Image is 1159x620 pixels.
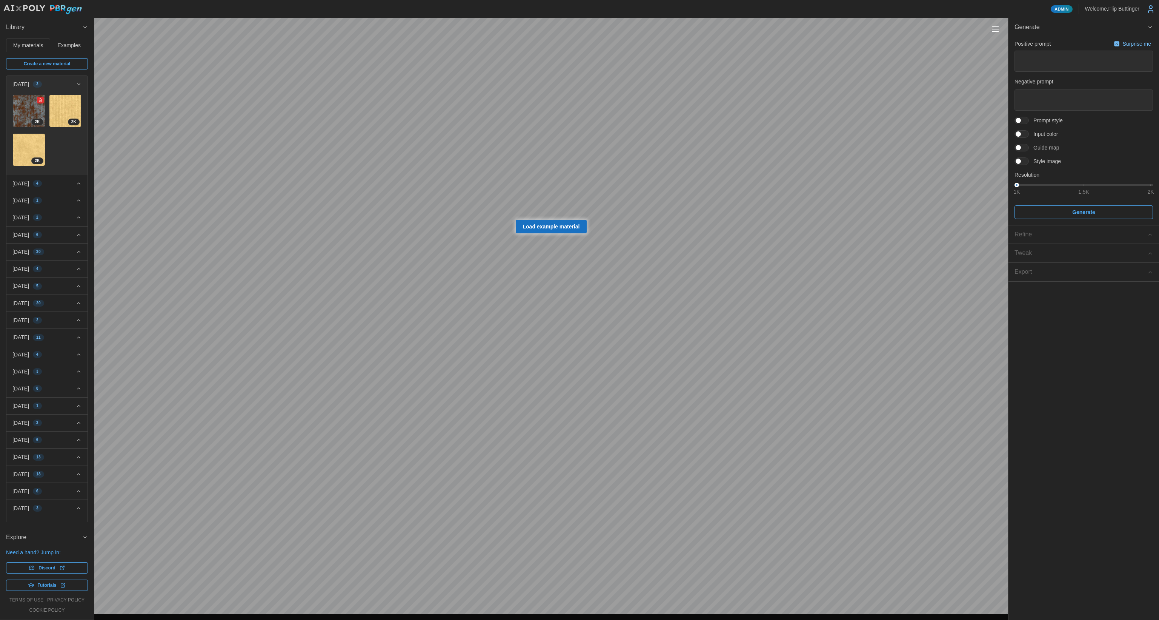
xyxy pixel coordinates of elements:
span: Generate [1072,206,1095,219]
a: Load example material [516,220,587,233]
p: [DATE] [12,522,29,529]
button: [DATE]6 [6,432,88,448]
a: cRLZAnr73HPIgpIbrsR32K [49,94,82,127]
p: [DATE] [12,351,29,358]
p: [DATE] [12,436,29,444]
button: [DATE]3 [6,415,88,431]
p: [DATE] [12,368,29,375]
span: Explore [6,528,82,547]
span: 3 [36,505,38,511]
button: [DATE]4 [6,261,88,277]
p: Surprise me [1123,40,1153,48]
p: [DATE] [12,248,29,256]
a: cookie policy [29,607,65,614]
button: [DATE]4 [6,175,88,192]
span: Tweak [1015,244,1147,262]
button: [DATE]30 [6,244,88,260]
button: Generate [1015,205,1153,219]
span: 18 [36,471,41,477]
img: cRLZAnr73HPIgpIbrsR3 [49,95,81,127]
p: [DATE] [12,504,29,512]
p: [DATE] [12,265,29,273]
span: 11 [36,335,41,341]
button: [DATE]1 [6,192,88,209]
span: Library [6,18,82,37]
button: [DATE]3 [6,363,88,380]
button: Surprise me [1112,39,1153,49]
span: Admin [1054,6,1068,12]
span: 4 [36,352,38,358]
span: 2 K [35,158,40,164]
p: [DATE] [12,197,29,204]
span: 30 [36,249,41,255]
span: Generate [1015,18,1147,37]
p: [DATE] [12,180,29,187]
span: Guide map [1029,144,1059,151]
a: privacy policy [47,597,85,603]
button: Toggle viewport controls [990,24,1001,34]
span: 1 [36,403,38,409]
span: Prompt style [1029,117,1063,124]
span: 4 [36,266,38,272]
p: [DATE] [12,282,29,290]
span: Create a new material [24,59,70,69]
img: AIxPoly PBRgen [3,5,82,15]
p: Positive prompt [1015,40,1051,48]
span: Load example material [523,220,580,233]
p: [DATE] [12,231,29,239]
span: 8 [36,386,38,392]
p: [DATE] [12,316,29,324]
p: [DATE] [12,487,29,495]
div: Refine [1015,230,1147,239]
a: rhmqc5jS1Gmov9I8JA0u2K [12,133,45,166]
button: [DATE]6 [6,227,88,243]
span: My materials [13,43,43,48]
span: 3 [36,420,38,426]
p: [DATE] [12,385,29,392]
button: Refine [1008,225,1159,244]
p: [DATE] [12,419,29,427]
button: [DATE]1 [6,398,88,414]
p: [DATE] [12,453,29,461]
p: Need a hand? Jump in: [6,549,88,556]
span: 2 K [35,119,40,125]
p: Negative prompt [1015,78,1153,85]
button: [DATE]5 [6,278,88,294]
button: Generate [1008,18,1159,37]
a: uQwpnqx6a3xPjSm3cK7f2K [12,94,45,127]
button: [DATE]2 [6,517,88,534]
p: [DATE] [12,299,29,307]
p: Resolution [1015,171,1153,179]
a: Discord [6,562,88,574]
span: 1 [36,197,38,204]
span: 6 [36,488,38,494]
button: [DATE]2 [6,312,88,329]
span: 20 [36,300,41,306]
span: 3 [36,81,38,87]
a: terms of use [9,597,43,603]
span: 13 [36,454,41,460]
p: [DATE] [12,470,29,478]
button: [DATE]8 [6,380,88,397]
span: 6 [36,437,38,443]
p: Welcome, Flip Buttinger [1085,5,1139,12]
span: Export [1015,263,1147,281]
button: [DATE]6 [6,483,88,500]
span: Style image [1029,157,1061,165]
span: 2 [36,317,38,323]
img: uQwpnqx6a3xPjSm3cK7f [13,95,45,127]
button: Tweak [1008,244,1159,262]
button: [DATE]11 [6,329,88,345]
div: [DATE]3 [6,93,88,175]
span: Tutorials [38,580,57,591]
button: [DATE]20 [6,295,88,312]
p: [DATE] [12,333,29,341]
button: [DATE]18 [6,466,88,483]
img: rhmqc5jS1Gmov9I8JA0u [13,134,45,166]
span: 2 K [71,119,76,125]
p: [DATE] [12,80,29,88]
button: [DATE]3 [6,500,88,517]
button: [DATE]4 [6,346,88,363]
span: 6 [36,232,38,238]
a: Create a new material [6,58,88,69]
